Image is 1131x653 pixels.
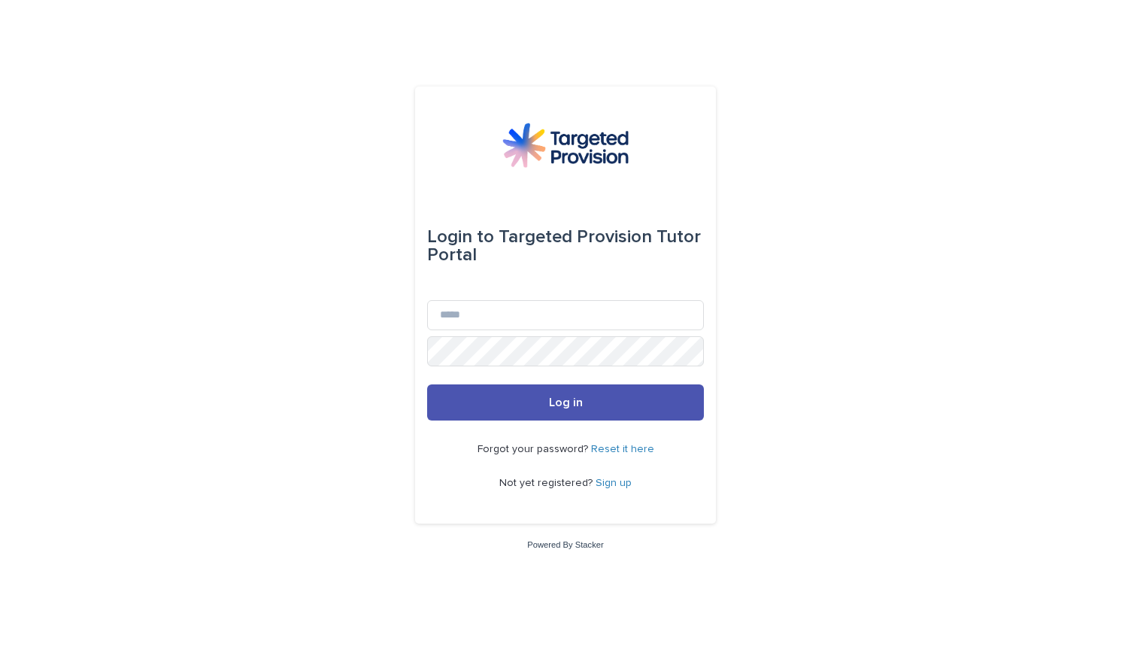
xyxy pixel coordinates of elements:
a: Sign up [596,478,632,488]
a: Reset it here [591,444,654,454]
button: Log in [427,384,704,421]
a: Powered By Stacker [527,540,603,549]
img: M5nRWzHhSzIhMunXDL62 [502,123,629,168]
span: Login to [427,228,494,246]
span: Not yet registered? [499,478,596,488]
span: Log in [549,396,583,409]
div: Targeted Provision Tutor Portal [427,216,704,276]
span: Forgot your password? [478,444,591,454]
